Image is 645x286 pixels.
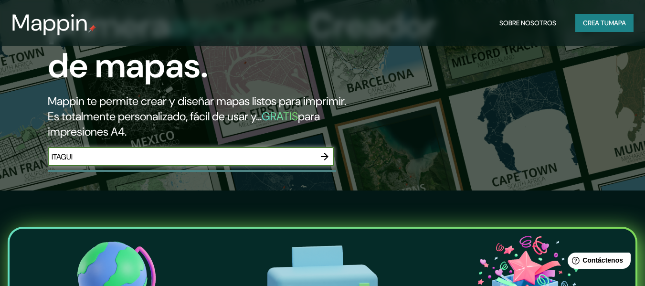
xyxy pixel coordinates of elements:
font: Es totalmente personalizado, fácil de usar y... [48,109,262,124]
font: Crea tu [583,19,609,27]
font: mapa [609,19,626,27]
font: para impresiones A4. [48,109,320,139]
button: Sobre nosotros [496,14,560,32]
img: pin de mapeo [88,25,96,32]
font: Sobre nosotros [499,19,556,27]
button: Crea tumapa [575,14,634,32]
font: GRATIS [262,109,298,124]
font: Mappin te permite crear y diseñar mapas listos para imprimir. [48,94,346,108]
iframe: Lanzador de widgets de ayuda [560,249,634,275]
input: Elige tu lugar favorito [48,151,315,162]
font: Mappin [11,8,88,38]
